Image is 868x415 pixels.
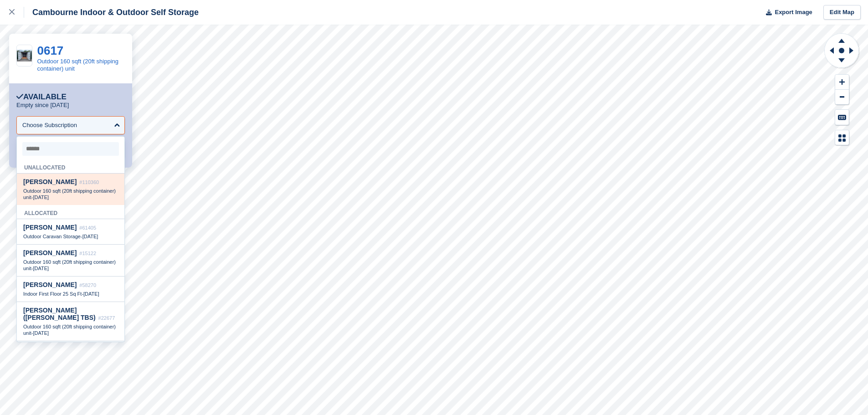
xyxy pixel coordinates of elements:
img: IMG_5676.jpg [17,50,32,61]
div: Allocated [17,205,124,219]
span: #22677 [98,315,115,321]
span: [PERSON_NAME] [23,281,77,288]
span: [PERSON_NAME] [23,178,77,185]
button: Export Image [760,5,812,20]
span: [DATE] [33,330,49,336]
div: - [23,291,118,297]
a: Outdoor 160 sqft (20ft shipping container) unit [37,58,118,72]
span: Outdoor 160 sqft (20ft shipping container) unit [23,188,116,200]
button: Map Legend [835,130,849,145]
span: [DATE] [83,291,99,297]
div: - [23,233,118,240]
span: #61405 [79,225,96,231]
span: #58270 [79,282,96,288]
a: Edit Map [823,5,861,20]
span: Outdoor Caravan Storage [23,234,81,239]
div: - [23,323,118,336]
span: Indoor First Floor 25 Sq Ft [23,291,82,297]
span: #15122 [79,251,96,256]
span: [PERSON_NAME] [23,249,77,256]
span: [DATE] [33,266,49,271]
span: Outdoor 160 sqft (20ft shipping container) unit [23,259,116,271]
div: - [23,259,118,272]
div: Cambourne Indoor & Outdoor Self Storage [24,7,199,18]
span: [PERSON_NAME] [23,224,77,231]
div: Available [16,92,67,102]
span: #110360 [79,179,99,185]
div: Choose Subscription [22,121,77,130]
span: [PERSON_NAME] ([PERSON_NAME] TBS) [23,307,96,321]
div: - [23,188,118,200]
a: 0617 [37,44,63,57]
div: Unallocated [17,159,124,174]
span: Outdoor 160 sqft (20ft shipping container) unit [23,324,116,336]
button: Zoom In [835,75,849,90]
button: Keyboard Shortcuts [835,110,849,125]
span: [DATE] [33,195,49,200]
span: [DATE] [82,234,98,239]
span: Export Image [775,8,812,17]
p: Empty since [DATE] [16,102,69,109]
button: Zoom Out [835,90,849,105]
